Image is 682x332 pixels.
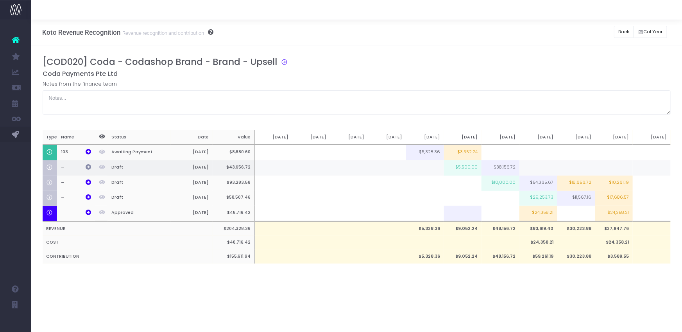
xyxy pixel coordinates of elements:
th: $48,716.42 [213,206,255,221]
th: $204,328.36 [213,221,255,236]
th: Draft [107,176,170,191]
th: $58,507.46 [213,191,255,206]
td: $54,365.67 [519,176,557,191]
th: [DATE] [255,130,293,145]
button: Back [614,26,634,38]
th: [DATE] [171,191,213,206]
div: Small button group [634,24,671,40]
td: $30,223.88 [557,249,595,264]
small: Revenue recognition and contribution [120,29,204,36]
th: [DATE] [482,130,519,145]
th: [DATE] [292,130,330,145]
td: $38,156.72 [482,160,519,176]
th: Draft [107,160,170,176]
h3: Koto Revenue Recognition [42,29,213,36]
th: COST [43,236,213,250]
td: $9,052.24 [444,249,482,264]
th: $155,611.94 [213,249,255,264]
th: – [57,160,95,176]
button: Cal Year [634,26,667,38]
th: Approved [107,206,170,221]
th: [DATE] [444,130,482,145]
th: Date [171,130,213,145]
th: Draft [107,191,170,206]
td: $24,358.21 [595,206,633,221]
th: [DATE] [171,145,213,160]
td: $24,358.21 [519,206,557,221]
label: Notes from the finance team [43,80,117,88]
td: $24,358.21 [519,236,557,250]
th: Name [57,130,95,145]
td: $18,656.72 [557,176,595,191]
h5: Coda Payments Pte Ltd [43,70,671,78]
td: $59,261.19 [519,249,557,264]
td: $83,619.40 [519,221,557,236]
th: [DATE] [406,130,444,145]
th: REVENUE [43,221,213,236]
td: $5,328.36 [406,249,444,264]
th: $48,716.42 [213,236,255,250]
th: 103 [57,145,95,160]
th: [DATE] [171,160,213,176]
th: [DATE] [171,206,213,221]
td: $29,253.73 [519,191,557,206]
th: $93,283.58 [213,176,255,191]
th: [DATE] [595,130,633,145]
th: Status [107,130,170,145]
th: $8,880.60 [213,145,255,160]
th: Awaiting Payment [107,145,170,160]
td: $24,358.21 [595,236,633,250]
td: $10,261.19 [595,176,633,191]
td: $48,156.72 [482,249,519,264]
td: $5,328.36 [406,221,444,236]
td: $30,223.88 [557,221,595,236]
th: $43,656.72 [213,160,255,176]
td: $11,567.16 [557,191,595,206]
th: [DATE] [171,176,213,191]
th: – [57,176,95,191]
th: [DATE] [557,130,595,145]
td: $48,156.72 [482,221,519,236]
td: $3,552.24 [444,145,482,160]
td: $17,686.57 [595,191,633,206]
td: $27,947.76 [595,221,633,236]
h3: [COD020] Coda - Codashop Brand - Brand - Upsell [43,57,277,67]
th: [DATE] [633,130,671,145]
th: [DATE] [330,130,368,145]
td: $3,589.55 [595,249,633,264]
td: $5,328.36 [406,145,444,160]
th: Value [213,130,255,145]
th: [DATE] [368,130,406,145]
td: $5,500.00 [444,160,482,176]
th: – [57,191,95,206]
td: $9,052.24 [444,221,482,236]
th: [DATE] [519,130,557,145]
th: CONTRIBUTION [43,249,213,264]
img: images/default_profile_image.png [10,316,21,328]
td: $10,000.00 [482,176,519,191]
th: Type [43,130,57,145]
